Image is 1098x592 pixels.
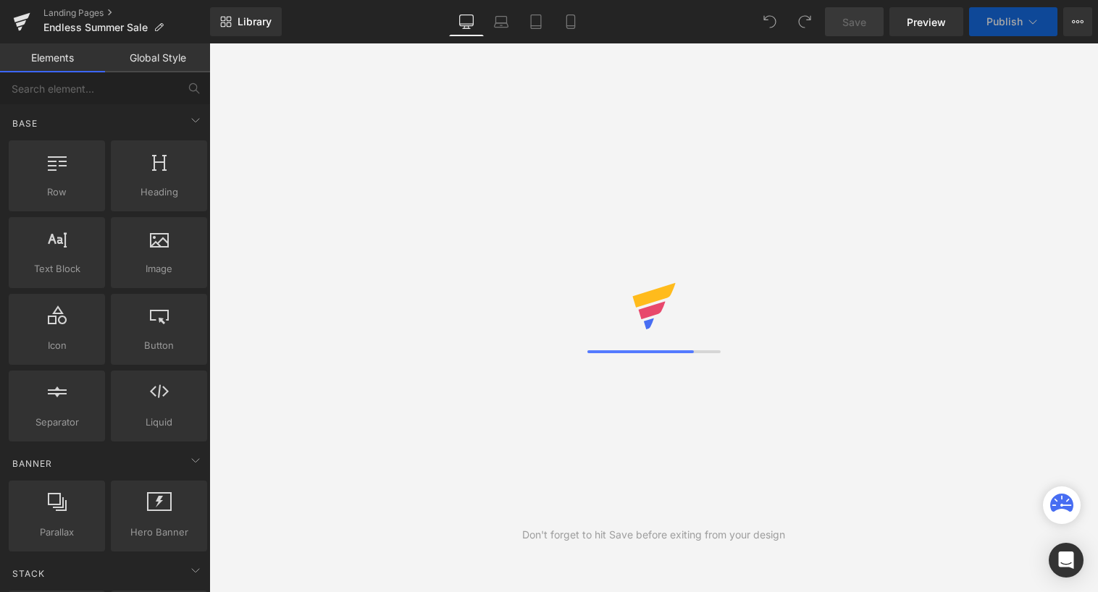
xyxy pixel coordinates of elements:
a: Desktop [449,7,484,36]
span: Image [115,261,203,276]
span: Preview [907,14,946,30]
a: Laptop [484,7,519,36]
a: Tablet [519,7,553,36]
span: Stack [11,567,46,580]
span: Row [13,185,101,200]
a: New Library [210,7,282,36]
span: Endless Summer Sale [43,22,148,33]
span: Text Block [13,261,101,276]
span: Button [115,338,203,353]
button: More [1063,7,1092,36]
div: Open Intercom Messenger [1049,543,1084,578]
span: Publish [986,16,1023,28]
button: Publish [969,7,1057,36]
span: Banner [11,457,54,470]
button: Redo [790,7,819,36]
span: Hero Banner [115,525,203,540]
span: Parallax [13,525,101,540]
span: Base [11,117,39,130]
div: Don't forget to hit Save before exiting from your design [522,527,785,543]
span: Icon [13,338,101,353]
a: Mobile [553,7,588,36]
span: Save [842,14,866,30]
span: Library [238,15,272,28]
span: Liquid [115,415,203,430]
span: Separator [13,415,101,430]
a: Landing Pages [43,7,210,19]
span: Heading [115,185,203,200]
button: Undo [755,7,784,36]
a: Preview [889,7,963,36]
a: Global Style [105,43,210,72]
